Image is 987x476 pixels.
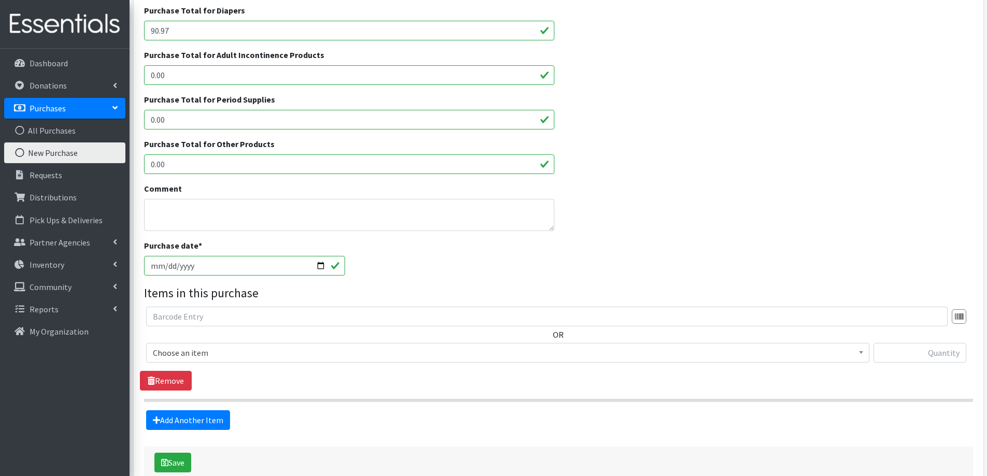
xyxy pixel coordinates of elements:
p: Distributions [30,192,77,203]
a: My Organization [4,321,125,342]
a: New Purchase [4,142,125,163]
label: Purchase Total for Period Supplies [144,93,275,106]
legend: Items in this purchase [144,284,973,302]
img: HumanEssentials [4,7,125,41]
label: Purchase Total for Other Products [144,138,275,150]
label: Purchase Total for Diapers [144,4,245,17]
a: Purchases [4,98,125,119]
a: Reports [4,299,125,320]
a: Pick Ups & Deliveries [4,210,125,230]
button: Save [154,453,191,472]
a: Dashboard [4,53,125,74]
a: Distributions [4,187,125,208]
a: Remove [140,371,192,391]
a: Donations [4,75,125,96]
a: Partner Agencies [4,232,125,253]
p: Pick Ups & Deliveries [30,215,103,225]
p: Donations [30,80,67,91]
label: Purchase Total for Adult Incontinence Products [144,49,324,61]
p: Partner Agencies [30,237,90,248]
input: Quantity [874,343,966,363]
input: Barcode Entry [146,307,948,326]
p: Reports [30,304,59,314]
a: Inventory [4,254,125,275]
abbr: required [198,240,202,251]
a: Community [4,277,125,297]
p: Purchases [30,103,66,113]
p: Inventory [30,259,64,270]
p: Community [30,282,71,292]
span: Choose an item [146,343,869,363]
a: All Purchases [4,120,125,141]
span: Choose an item [153,345,863,360]
label: OR [553,328,564,341]
label: Purchase date [144,239,202,252]
a: Requests [4,165,125,185]
label: Comment [144,182,182,195]
p: Requests [30,170,62,180]
p: Dashboard [30,58,68,68]
p: My Organization [30,326,89,337]
a: Add Another Item [146,410,230,430]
